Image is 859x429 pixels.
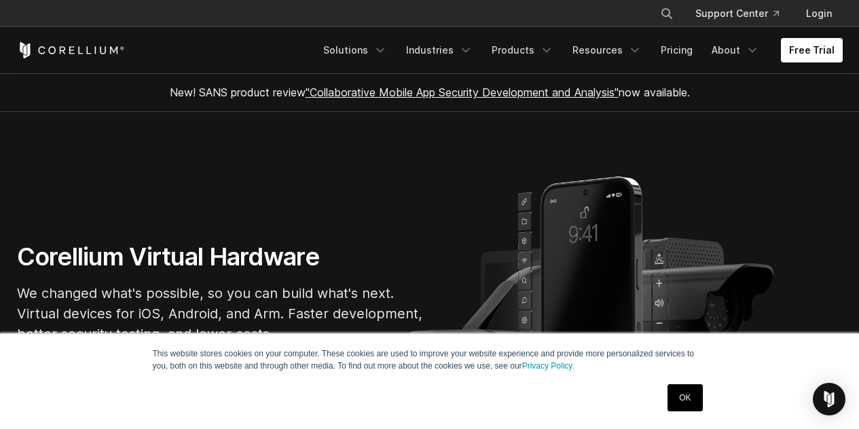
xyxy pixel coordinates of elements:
a: Solutions [315,38,395,62]
a: Support Center [684,1,790,26]
a: Corellium Home [17,42,125,58]
div: Navigation Menu [644,1,843,26]
a: Resources [564,38,650,62]
p: This website stores cookies on your computer. These cookies are used to improve your website expe... [153,348,707,372]
h1: Corellium Virtual Hardware [17,242,424,272]
a: Privacy Policy. [522,361,574,371]
a: Pricing [653,38,701,62]
button: Search [655,1,679,26]
a: OK [668,384,702,411]
a: "Collaborative Mobile App Security Development and Analysis" [306,86,619,99]
a: About [703,38,767,62]
div: Navigation Menu [315,38,843,62]
span: New! SANS product review now available. [170,86,690,99]
p: We changed what's possible, so you can build what's next. Virtual devices for iOS, Android, and A... [17,283,424,344]
a: Free Trial [781,38,843,62]
a: Products [483,38,562,62]
a: Industries [398,38,481,62]
div: Open Intercom Messenger [813,383,845,415]
a: Login [795,1,843,26]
